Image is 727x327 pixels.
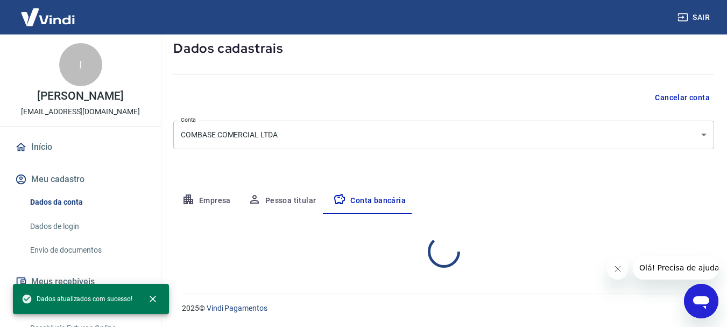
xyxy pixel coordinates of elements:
[13,270,148,294] button: Meus recebíveis
[182,303,701,314] p: 2025 ©
[173,121,714,149] div: COMBASE COMERCIAL LTDA
[173,40,714,57] h5: Dados cadastrais
[26,239,148,261] a: Envio de documentos
[633,256,718,280] iframe: Mensagem da empresa
[684,284,718,318] iframe: Botão para abrir a janela de mensagens
[26,215,148,238] a: Dados de login
[239,188,325,214] button: Pessoa titular
[13,168,148,191] button: Meu cadastro
[21,106,140,117] p: [EMAIL_ADDRESS][DOMAIN_NAME]
[141,287,165,311] button: close
[37,91,123,102] p: [PERSON_NAME]
[13,135,148,159] a: Início
[59,43,102,86] div: I
[6,8,90,16] span: Olá! Precisa de ajuda?
[324,188,414,214] button: Conta bancária
[22,294,132,304] span: Dados atualizados com sucesso!
[651,88,714,108] button: Cancelar conta
[26,191,148,213] a: Dados da conta
[173,188,239,214] button: Empresa
[675,8,714,27] button: Sair
[607,258,629,280] iframe: Fechar mensagem
[13,1,83,33] img: Vindi
[181,116,196,124] label: Conta
[207,304,267,312] a: Vindi Pagamentos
